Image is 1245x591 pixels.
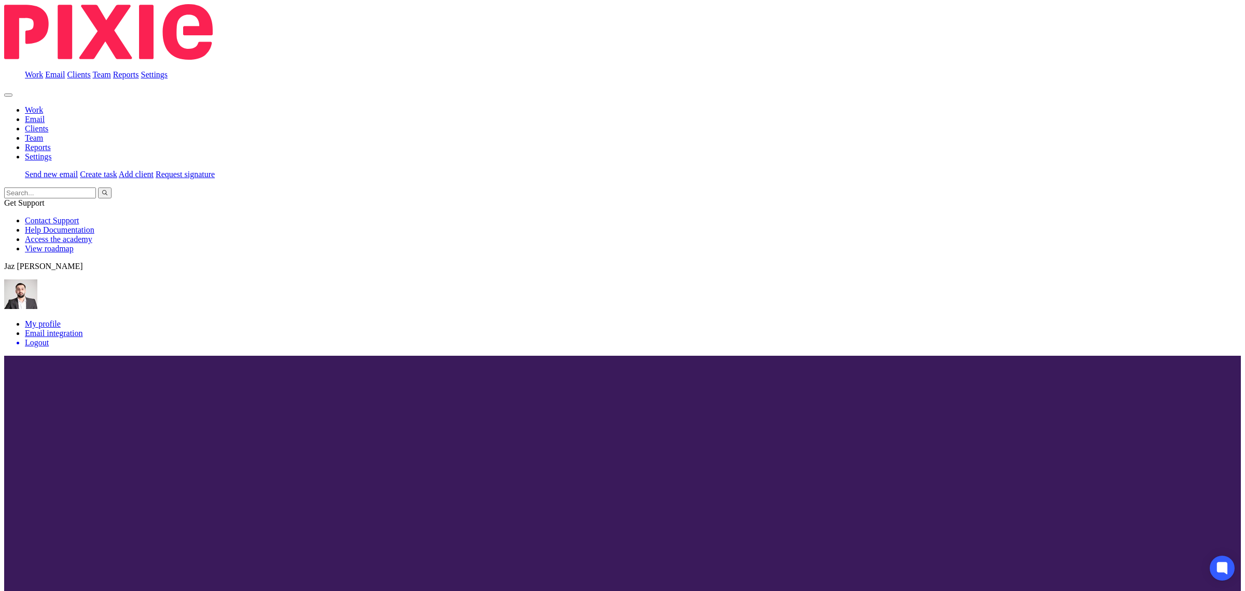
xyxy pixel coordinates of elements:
a: Request signature [156,170,215,179]
a: Email [25,115,45,124]
button: Search [98,187,112,198]
a: View roadmap [25,244,74,253]
a: Help Documentation [25,225,94,234]
a: Send new email [25,170,78,179]
a: Reports [113,70,139,79]
a: Work [25,70,43,79]
a: Email integration [25,329,83,338]
a: Settings [141,70,168,79]
a: Clients [25,124,48,133]
a: Contact Support [25,216,79,225]
a: Reports [25,143,51,152]
a: Settings [25,152,52,161]
a: My profile [25,319,61,328]
p: Jaz [PERSON_NAME] [4,262,1241,271]
a: Work [25,105,43,114]
a: Logout [25,338,1241,347]
img: Pixie [4,4,213,60]
a: Access the academy [25,235,92,244]
img: 48292-0008-compressed%20square.jpg [4,279,37,309]
input: Search [4,187,96,198]
span: Logout [25,338,49,347]
a: Team [92,70,110,79]
a: Create task [80,170,117,179]
a: Email [45,70,65,79]
a: Add client [119,170,154,179]
a: Team [25,133,43,142]
span: Get Support [4,198,45,207]
a: Clients [67,70,90,79]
